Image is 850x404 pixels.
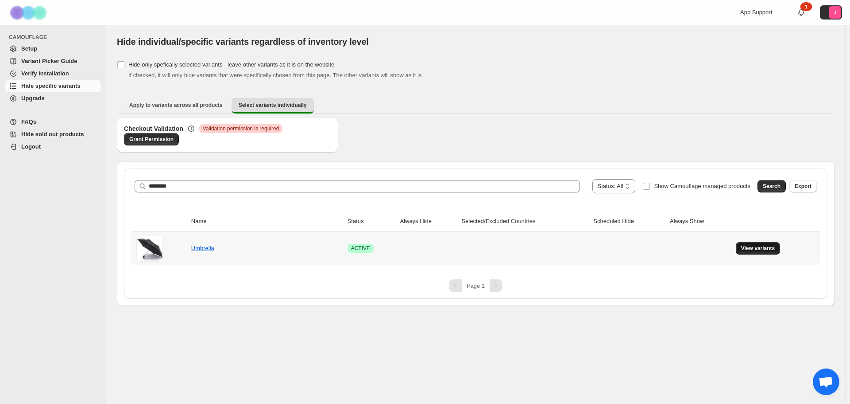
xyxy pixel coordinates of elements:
span: Grant Permission [129,136,174,143]
a: Verify Installation [5,67,101,80]
span: Avatar with initials J [829,6,841,19]
span: Hide individual/specific variants regardless of inventory level [117,37,369,47]
span: App Support [740,9,772,16]
a: Variant Picker Guide [5,55,101,67]
span: Hide only spefically selected variants - leave other variants as it is on the website [128,61,334,68]
span: Upgrade [21,95,45,102]
span: Page 1 [467,282,485,289]
button: View variants [736,242,780,255]
span: Select variants individually [239,102,307,109]
th: Selected/Excluded Countries [459,212,591,231]
th: Name [189,212,345,231]
button: Export [789,180,817,192]
button: Avatar with initials J [820,5,842,20]
span: FAQs [21,118,36,125]
button: Apply to variants across all products [122,98,230,112]
th: Status [345,212,398,231]
a: Upgrade [5,92,101,105]
span: Apply to variants across all products [129,102,223,109]
a: Grant Permission [124,133,179,145]
div: Open chat [813,369,839,395]
a: Hide sold out products [5,128,101,141]
a: Setup [5,43,101,55]
span: Logout [21,143,41,150]
button: Select variants individually [232,98,314,114]
a: FAQs [5,116,101,128]
a: Umbrella [191,245,214,251]
div: Select variants individually [117,117,835,306]
span: Export [795,183,811,190]
th: Scheduled Hide [591,212,667,231]
img: Camouflage [7,0,51,25]
th: Always Hide [397,212,459,231]
span: Setup [21,45,37,52]
a: Logout [5,141,101,153]
th: Always Show [667,212,733,231]
a: Hide specific variants [5,80,101,92]
a: 1 [797,8,806,17]
div: 1 [800,2,812,11]
span: View variants [741,245,775,252]
h3: Checkout Validation [124,124,183,133]
span: Variant Picker Guide [21,58,77,64]
img: Umbrella [136,235,163,262]
span: Validation permission is required [203,125,279,132]
span: ACTIVE [351,245,370,252]
span: Hide specific variants [21,82,81,89]
span: Hide sold out products [21,131,84,137]
span: CAMOUFLAGE [9,34,102,41]
span: Verify Installation [21,70,69,77]
span: Show Camouflage managed products [654,183,750,189]
span: Search [763,183,780,190]
text: J [834,10,836,15]
span: If checked, it will only hide variants that were specifically chosen from this page. The other va... [128,72,423,78]
nav: Pagination [131,279,820,292]
button: Search [757,180,786,192]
